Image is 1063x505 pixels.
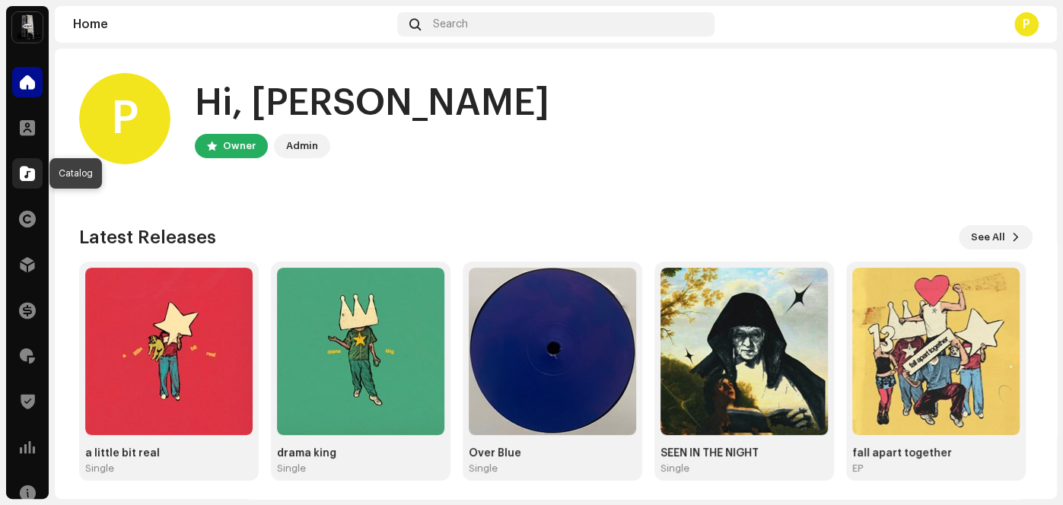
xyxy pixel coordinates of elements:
img: e20fa0d6-a381-4fb6-9abf-823ab96f6d13 [852,268,1020,435]
div: Single [660,462,689,475]
span: Search [433,18,468,30]
div: SEEN IN THE NIGHT [660,447,828,459]
div: EP [852,462,863,475]
div: Hi, [PERSON_NAME] [195,79,549,128]
div: Single [85,462,114,475]
div: drama king [277,447,444,459]
img: 28cd5e4f-d8b3-4e3e-9048-38ae6d8d791a [12,12,43,43]
div: Single [277,462,306,475]
span: See All [971,222,1005,252]
div: Single [469,462,498,475]
div: P [79,73,170,164]
div: fall apart together [852,447,1020,459]
img: 6add07d4-9391-4adc-9d56-38cf4e0f3fef [85,268,253,435]
img: 94b571c0-d5b9-4cdd-bda9-fb2184aea73c [469,268,636,435]
div: Over Blue [469,447,636,459]
div: Home [73,18,391,30]
div: a little bit real [85,447,253,459]
img: df046818-3e4a-4c70-8a4f-e45d6e47d1df [277,268,444,435]
div: P [1014,12,1039,37]
button: See All [959,225,1033,249]
h3: Latest Releases [79,225,216,249]
div: Admin [286,137,318,155]
div: Owner [223,137,256,155]
img: daf90a36-1198-4c09-9b9a-d6c625844e38 [660,268,828,435]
